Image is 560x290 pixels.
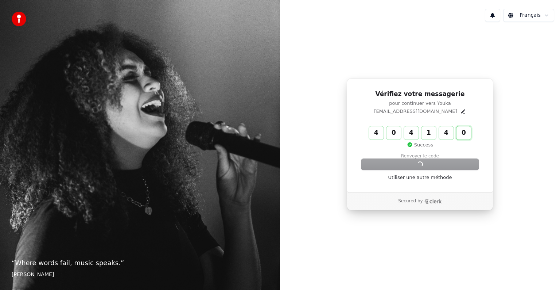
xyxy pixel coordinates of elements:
a: Utiliser une autre méthode [388,174,452,181]
footer: [PERSON_NAME] [12,271,268,278]
p: Success [407,142,433,148]
p: Secured by [398,198,423,204]
input: Enter verification code [369,126,486,140]
a: Clerk logo [424,199,442,204]
p: [EMAIL_ADDRESS][DOMAIN_NAME] [374,108,457,115]
h1: Vérifiez votre messagerie [361,90,479,99]
img: youka [12,12,26,26]
p: “ Where words fail, music speaks. ” [12,258,268,268]
button: Edit [460,108,466,114]
p: pour continuer vers Youka [361,100,479,107]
